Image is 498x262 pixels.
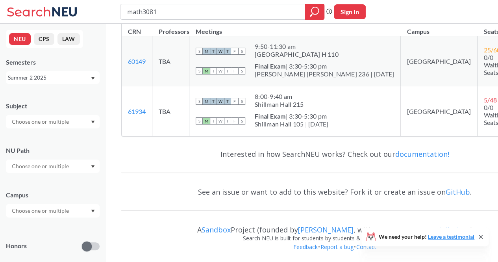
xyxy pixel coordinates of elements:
span: W [217,117,224,124]
span: M [203,98,210,105]
a: contributors [427,225,470,234]
div: 8:00 - 9:40 am [255,93,304,100]
span: We need your help! [379,234,474,240]
td: TBA [152,36,189,86]
div: magnifying glass [305,4,324,20]
span: M [203,67,210,74]
span: S [238,117,245,124]
span: T [224,67,231,74]
svg: Dropdown arrow [91,165,95,168]
input: Choose one or multiple [8,162,74,171]
a: documentation! [395,149,449,159]
span: T [210,67,217,74]
a: 61934 [128,108,146,115]
div: Shillman Hall 215 [255,100,304,108]
span: T [210,117,217,124]
a: [PERSON_NAME] [298,225,354,234]
a: 60149 [128,58,146,65]
button: LAW [57,33,80,45]
svg: Dropdown arrow [91,210,95,213]
div: Semesters [6,58,100,67]
input: Choose one or multiple [8,117,74,126]
th: Meetings [189,19,401,36]
span: S [196,48,203,55]
div: NU Path [6,146,100,155]
b: Final Exam [255,112,286,120]
div: Campus [6,191,100,199]
div: Dropdown arrow [6,160,100,173]
div: | 3:30-5:30 pm [255,112,329,120]
svg: magnifying glass [310,6,319,17]
a: Contact [356,243,377,251]
div: | 3:30-5:30 pm [255,62,394,70]
span: S [238,67,245,74]
th: Professors [152,19,189,36]
div: CRN [128,27,141,36]
span: F [231,117,238,124]
input: Choose one or multiple [8,206,74,216]
span: T [224,48,231,55]
button: NEU [9,33,31,45]
td: [GEOGRAPHIC_DATA] [401,36,478,86]
span: S [238,48,245,55]
a: Sandbox [202,225,231,234]
svg: Dropdown arrow [91,121,95,124]
button: CPS [34,33,54,45]
p: Honors [6,242,27,251]
button: Sign In [334,4,366,19]
span: S [196,98,203,105]
div: 9:50 - 11:30 am [255,43,339,50]
th: Campus [401,19,478,36]
a: Leave a testimonial [428,233,474,240]
span: W [217,67,224,74]
a: Feedback [293,243,318,251]
span: W [217,98,224,105]
div: [PERSON_NAME] [PERSON_NAME] 236 | [DATE] [255,70,394,78]
span: T [224,117,231,124]
span: W [217,48,224,55]
div: [GEOGRAPHIC_DATA] H 110 [255,50,339,58]
span: M [203,117,210,124]
td: TBA [152,86,189,136]
span: T [210,98,217,105]
span: F [231,67,238,74]
div: Subject [6,102,100,110]
input: Class, professor, course number, "phrase" [126,5,299,19]
span: T [224,98,231,105]
span: T [210,48,217,55]
div: Dropdown arrow [6,204,100,217]
div: Summer 2 2025Dropdown arrow [6,71,100,84]
a: Report a bug [320,243,354,251]
span: S [196,117,203,124]
span: F [231,98,238,105]
div: Summer 2 2025 [8,73,90,82]
a: GitHub [446,187,470,197]
td: [GEOGRAPHIC_DATA] [401,86,478,136]
span: 5 / 48 [484,96,497,104]
span: S [238,98,245,105]
b: Final Exam [255,62,286,70]
span: S [196,67,203,74]
span: F [231,48,238,55]
svg: Dropdown arrow [91,77,95,80]
div: Shillman Hall 105 | [DATE] [255,120,329,128]
div: Dropdown arrow [6,115,100,128]
span: M [203,48,210,55]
